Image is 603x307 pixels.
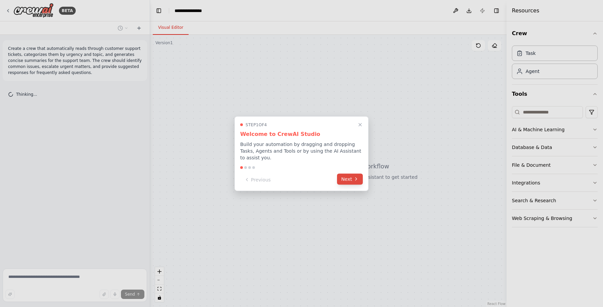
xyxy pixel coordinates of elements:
[240,130,363,138] h3: Welcome to CrewAI Studio
[240,141,363,161] p: Build your automation by dragging and dropping Tasks, Agents and Tools or by using the AI Assista...
[154,6,163,15] button: Hide left sidebar
[240,174,275,185] button: Previous
[337,173,363,184] button: Next
[356,121,364,129] button: Close walkthrough
[246,122,267,127] span: Step 1 of 4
